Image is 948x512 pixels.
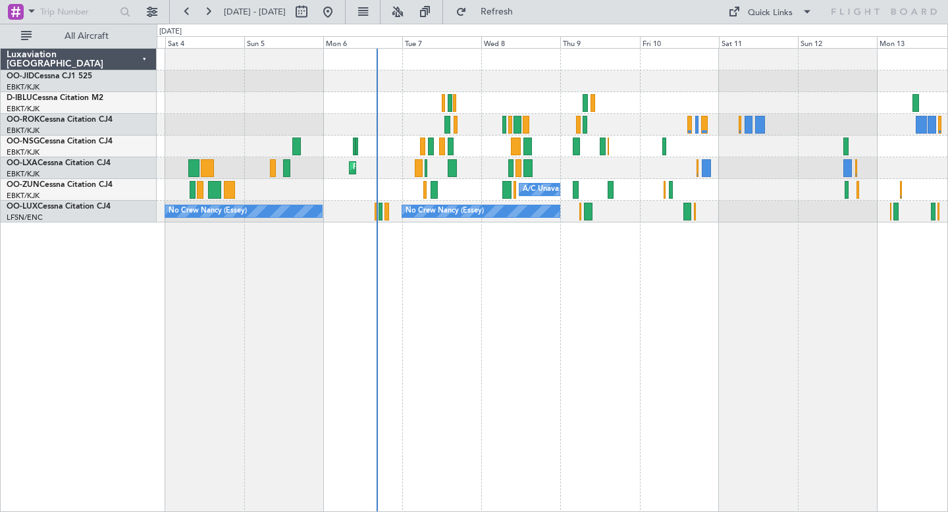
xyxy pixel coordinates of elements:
[169,201,247,221] div: No Crew Nancy (Essey)
[406,201,484,221] div: No Crew Nancy (Essey)
[7,116,39,124] span: OO-ROK
[40,2,116,22] input: Trip Number
[748,7,793,20] div: Quick Links
[7,203,111,211] a: OO-LUXCessna Citation CJ4
[7,147,39,157] a: EBKT/KJK
[560,36,639,48] div: Thu 9
[798,36,877,48] div: Sun 12
[7,181,113,189] a: OO-ZUNCessna Citation CJ4
[323,36,402,48] div: Mon 6
[402,36,481,48] div: Tue 7
[722,1,819,22] button: Quick Links
[7,94,103,102] a: D-IBLUCessna Citation M2
[244,36,323,48] div: Sun 5
[7,138,113,145] a: OO-NSGCessna Citation CJ4
[7,181,39,189] span: OO-ZUN
[719,36,798,48] div: Sat 11
[7,203,38,211] span: OO-LUX
[523,180,733,199] div: A/C Unavailable [GEOGRAPHIC_DATA]-[GEOGRAPHIC_DATA]
[224,6,286,18] span: [DATE] - [DATE]
[7,169,39,179] a: EBKT/KJK
[7,126,39,136] a: EBKT/KJK
[7,94,32,102] span: D-IBLU
[7,138,39,145] span: OO-NSG
[469,7,525,16] span: Refresh
[165,36,244,48] div: Sat 4
[7,72,34,80] span: OO-JID
[7,213,43,222] a: LFSN/ENC
[34,32,139,41] span: All Aircraft
[14,26,143,47] button: All Aircraft
[7,116,113,124] a: OO-ROKCessna Citation CJ4
[450,1,529,22] button: Refresh
[7,191,39,201] a: EBKT/KJK
[7,159,38,167] span: OO-LXA
[159,26,182,38] div: [DATE]
[481,36,560,48] div: Wed 8
[7,104,39,114] a: EBKT/KJK
[640,36,719,48] div: Fri 10
[7,82,39,92] a: EBKT/KJK
[7,159,111,167] a: OO-LXACessna Citation CJ4
[7,72,92,80] a: OO-JIDCessna CJ1 525
[353,158,506,178] div: Planned Maint Kortrijk-[GEOGRAPHIC_DATA]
